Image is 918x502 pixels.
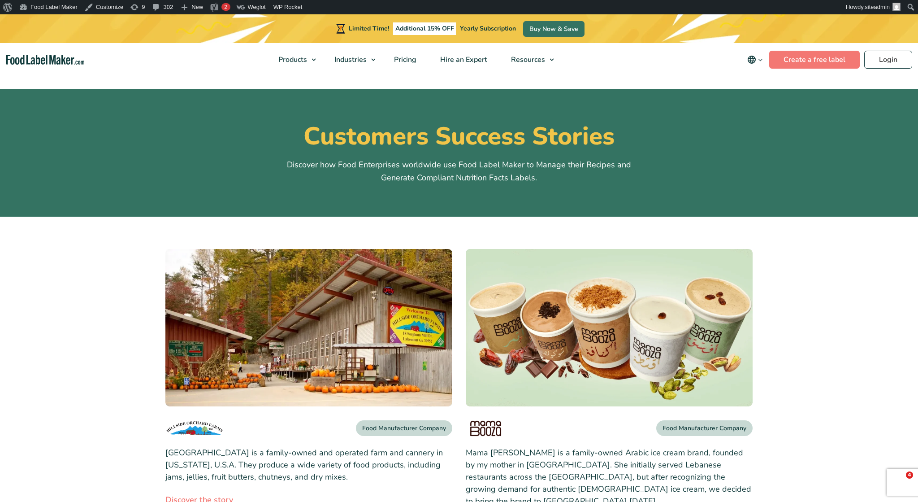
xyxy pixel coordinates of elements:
span: Limited Time! [349,24,389,33]
span: siteadmin [865,4,890,10]
span: Industries [332,55,368,65]
span: Pricing [391,55,417,65]
a: Resources [499,43,559,76]
span: Additional 15% OFF [393,22,456,35]
span: Hire an Expert [437,55,488,65]
a: Pricing [382,43,426,76]
a: Hire an Expert [429,43,497,76]
span: 4 [906,471,913,479]
span: Resources [508,55,546,65]
div: Food Manufacturer Company [656,420,753,436]
iframe: Intercom live chat [888,471,909,493]
span: Products [276,55,308,65]
p: Discover how Food Enterprises worldwide use Food Label Maker to Manage their Recipes and Generate... [270,158,648,184]
span: Yearly Subscription [460,24,516,33]
span: 2 [224,4,227,10]
div: Food Manufacturer Company [356,420,452,436]
a: Login [864,51,912,69]
a: Products [267,43,320,76]
a: Create a free label [769,51,860,69]
a: Industries [323,43,380,76]
a: Buy Now & Save [523,21,585,37]
h1: Customers Success Stories [165,122,753,151]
